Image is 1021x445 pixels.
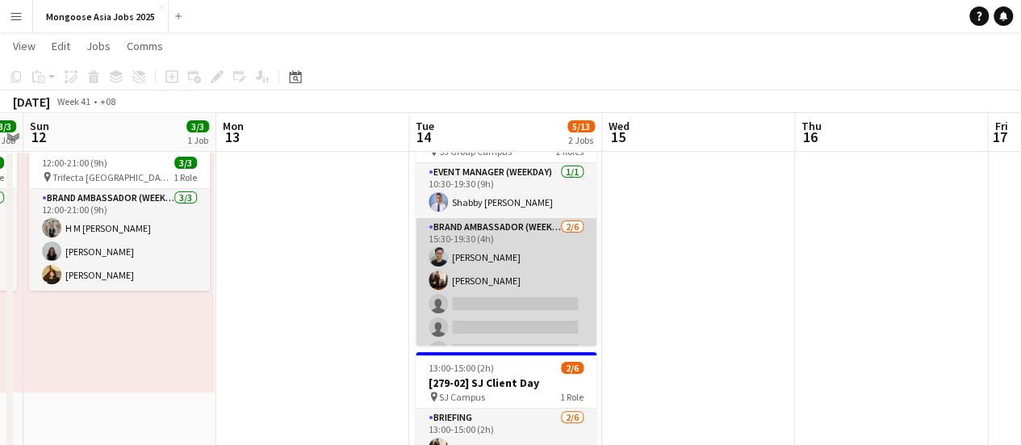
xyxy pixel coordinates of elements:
span: 16 [799,128,822,146]
span: Trifecta [GEOGRAPHIC_DATA] [52,171,174,183]
a: View [6,36,42,57]
span: View [13,39,36,53]
button: Mongoose Asia Jobs 2025 [33,1,169,32]
div: 1 Job [187,134,208,146]
span: Sun [30,119,49,133]
span: Jobs [86,39,111,53]
span: 5/13 [567,120,595,132]
span: Week 41 [53,95,94,107]
span: 12:00-21:00 (9h) [42,157,107,169]
span: 15 [606,128,630,146]
span: Wed [609,119,630,133]
span: Edit [52,39,70,53]
span: Mon [223,119,244,133]
span: 13 [220,128,244,146]
div: +08 [100,95,115,107]
span: 13:00-15:00 (2h) [429,362,494,374]
span: Fri [994,119,1007,133]
span: 12 [27,128,49,146]
a: Edit [45,36,77,57]
span: SJ Campus [439,391,485,403]
div: 2 Jobs [568,134,594,146]
span: Thu [801,119,822,133]
span: 1 Role [174,171,197,183]
span: Comms [127,39,163,53]
app-job-card: 10:30-19:30 (9h)3/7[279-02] SJ Client Day SJ Group Campus2 RolesEvent Manager (weekday)1/110:30-1... [416,107,596,346]
div: [DATE] [13,94,50,110]
h3: [279-02] SJ Client Day [416,376,596,390]
a: Comms [120,36,169,57]
span: 17 [992,128,1007,146]
span: 1 Role [560,391,584,403]
app-card-role: Brand Ambassador (weekday)2/615:30-19:30 (4h)[PERSON_NAME][PERSON_NAME] [416,218,596,390]
span: 14 [413,128,434,146]
span: 3/3 [186,120,209,132]
span: 3/3 [174,157,197,169]
app-job-card: 12:00-21:00 (9h)3/3 Trifecta [GEOGRAPHIC_DATA]1 RoleBrand Ambassador (weekend)3/312:00-21:00 (9h)... [29,150,210,291]
span: Tue [416,119,434,133]
app-card-role: Brand Ambassador (weekend)3/312:00-21:00 (9h)H M [PERSON_NAME][PERSON_NAME][PERSON_NAME] [29,189,210,291]
a: Jobs [80,36,117,57]
span: 2/6 [561,362,584,374]
app-card-role: Event Manager (weekday)1/110:30-19:30 (9h)Shabby [PERSON_NAME] [416,163,596,218]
